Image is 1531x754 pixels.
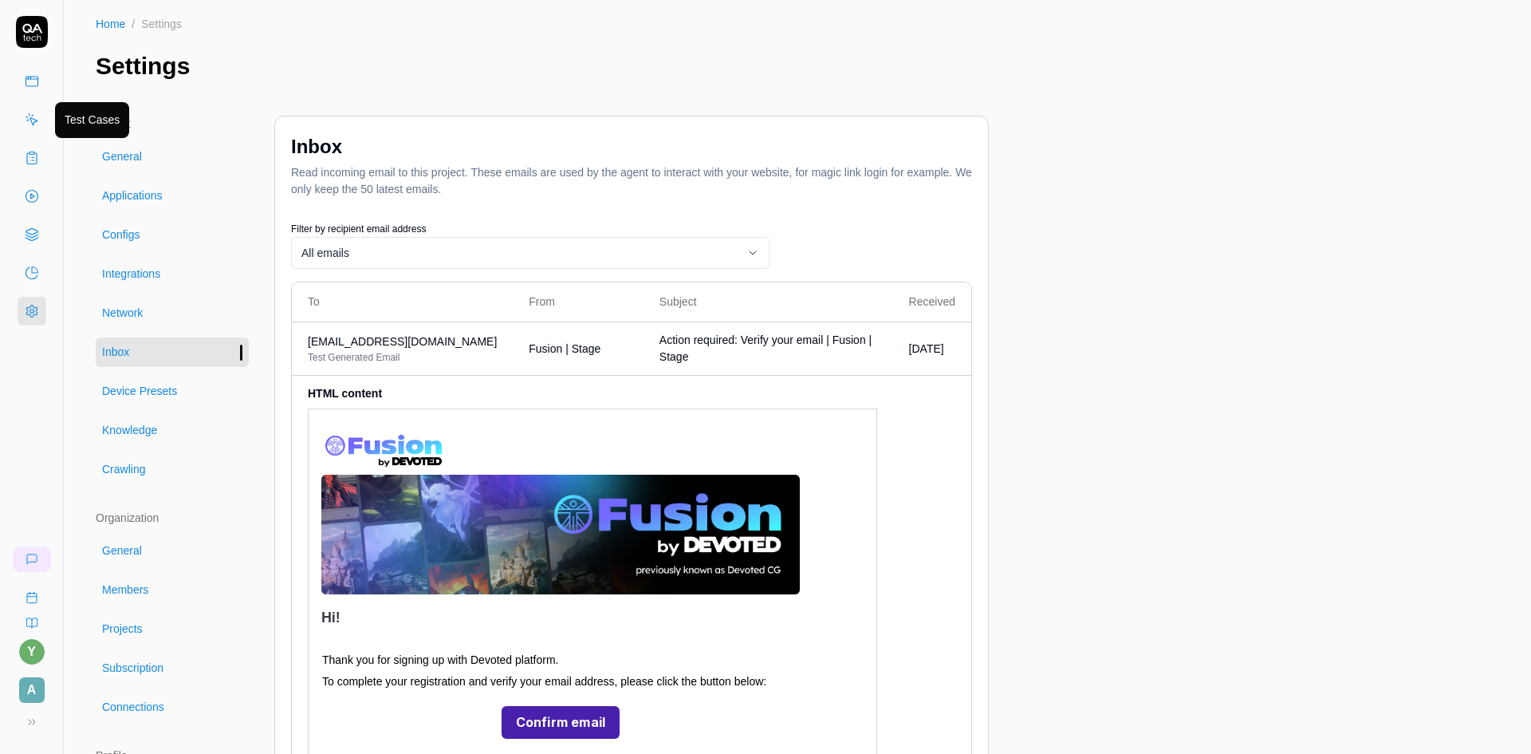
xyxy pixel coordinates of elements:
time: [DATE] [909,342,944,355]
th: Received [893,282,971,322]
button: A [6,665,57,706]
div: Project [96,116,249,132]
span: A [19,677,45,703]
span: Network [102,305,143,322]
a: Documentation [6,604,57,630]
span: General [102,543,142,559]
a: Home [96,16,125,32]
div: Settings [141,16,182,32]
span: Test Generated Email [308,350,497,365]
a: Crawling [96,455,249,484]
a: Inbox [96,338,249,367]
div: Read incoming email to this project. These emails are used by the agent to interact with your web... [291,164,972,198]
button: Fusion | Stage [529,341,600,357]
a: Integrations [96,259,249,289]
th: Subject [643,282,893,322]
span: Connections [102,699,164,716]
a: Book a call with us [6,578,57,604]
th: From [513,282,643,322]
a: Applications [96,181,249,211]
a: Projects [96,614,249,644]
span: Projects [102,621,143,638]
a: Device Presets [96,377,249,406]
span: Crawling [102,461,145,478]
a: New conversation [13,547,51,572]
span: [EMAIL_ADDRESS][DOMAIN_NAME] [308,334,497,350]
button: y [19,639,45,665]
h4: HTML content [308,385,877,409]
h1: Settings [96,48,190,84]
label: Filter by recipient email address [291,223,426,235]
span: Subscription [102,660,163,677]
strong: Hi! [321,610,340,626]
a: Configs [96,220,249,250]
a: General [96,142,249,172]
span: Thank you for signing up with Devoted platform. [322,645,559,681]
span: Inbox [102,344,129,361]
a: Confirm email [502,706,620,739]
span: Configs [102,227,140,243]
div: Test Cases [65,112,120,128]
span: Knowledge [102,422,157,439]
a: Subscription [96,653,249,683]
a: Knowledge [96,416,249,445]
span: Device Presets [102,383,177,400]
a: General [96,536,249,566]
a: Members [96,575,249,605]
span: Members [102,582,148,598]
span: Integrations [102,266,160,282]
h2: Inbox [291,132,342,161]
div: Action required: Verify your email | Fusion | Stage [659,332,877,365]
div: Organization [96,510,249,527]
th: To [292,282,513,322]
span: To complete your registration and verify your email address, please click the button below: [322,666,766,702]
a: Network [96,298,249,328]
a: Connections [96,693,249,722]
div: / [132,16,135,32]
span: General [102,148,142,165]
span: Applications [102,188,163,204]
